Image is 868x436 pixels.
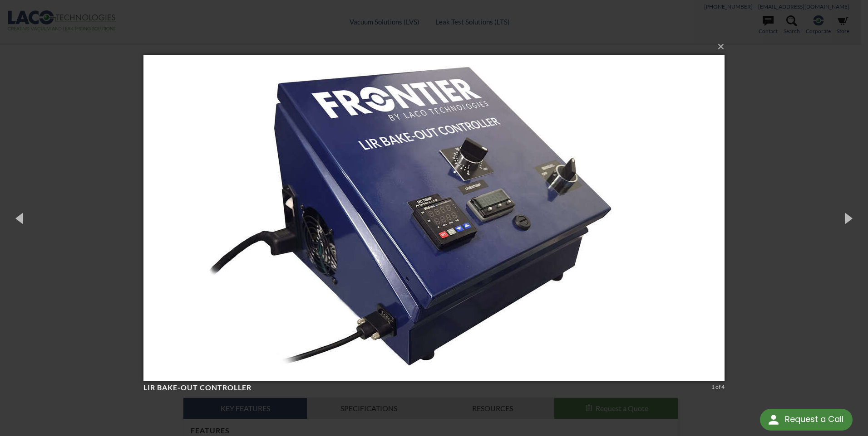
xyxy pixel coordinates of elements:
[143,383,708,392] h4: LIR Bake-Out Controller
[766,412,781,427] img: round button
[711,383,725,391] div: 1 of 4
[146,37,727,57] button: ×
[827,193,868,243] button: Next (Right arrow key)
[760,409,853,431] div: Request a Call
[143,37,725,399] img: LIR Bake-Out Controller
[785,409,843,430] div: Request a Call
